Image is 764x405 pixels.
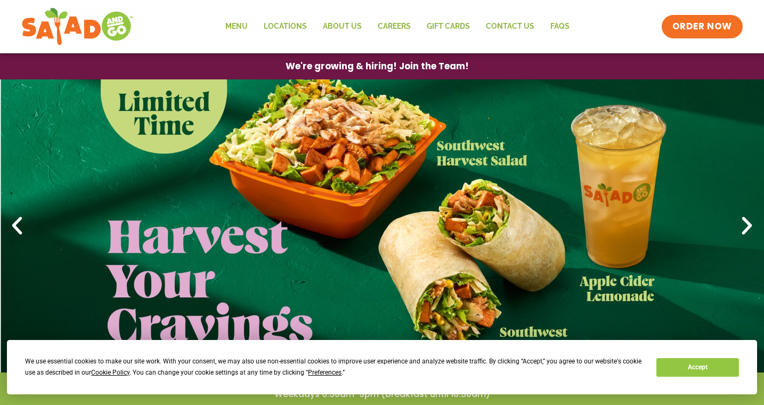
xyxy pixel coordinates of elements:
[91,369,129,376] span: Cookie Policy
[21,5,134,48] img: new-SAG-logo-768×292
[662,15,743,38] a: ORDER NOW
[542,14,578,39] a: FAQs
[25,356,644,378] div: We use essential cookies to make our site work. With your consent, we may also use non-essential ...
[735,214,759,238] div: Next slide
[21,388,743,400] h4: Weekdays 6:30am-9pm (breakfast until 10:30am)
[217,14,578,39] nav: Menu
[419,14,478,39] a: GIFT CARDS
[7,340,757,394] div: Cookie Consent Prompt
[370,14,419,39] a: Careers
[672,20,732,33] span: ORDER NOW
[315,14,370,39] a: About Us
[217,14,256,39] a: Menu
[5,214,29,238] div: Previous slide
[656,358,738,377] button: Accept
[256,14,315,39] a: Locations
[308,369,342,376] span: Preferences
[478,14,542,39] a: Contact Us
[286,62,469,71] span: We're growing & hiring! Join the Team!
[270,54,485,79] a: We're growing & hiring! Join the Team!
